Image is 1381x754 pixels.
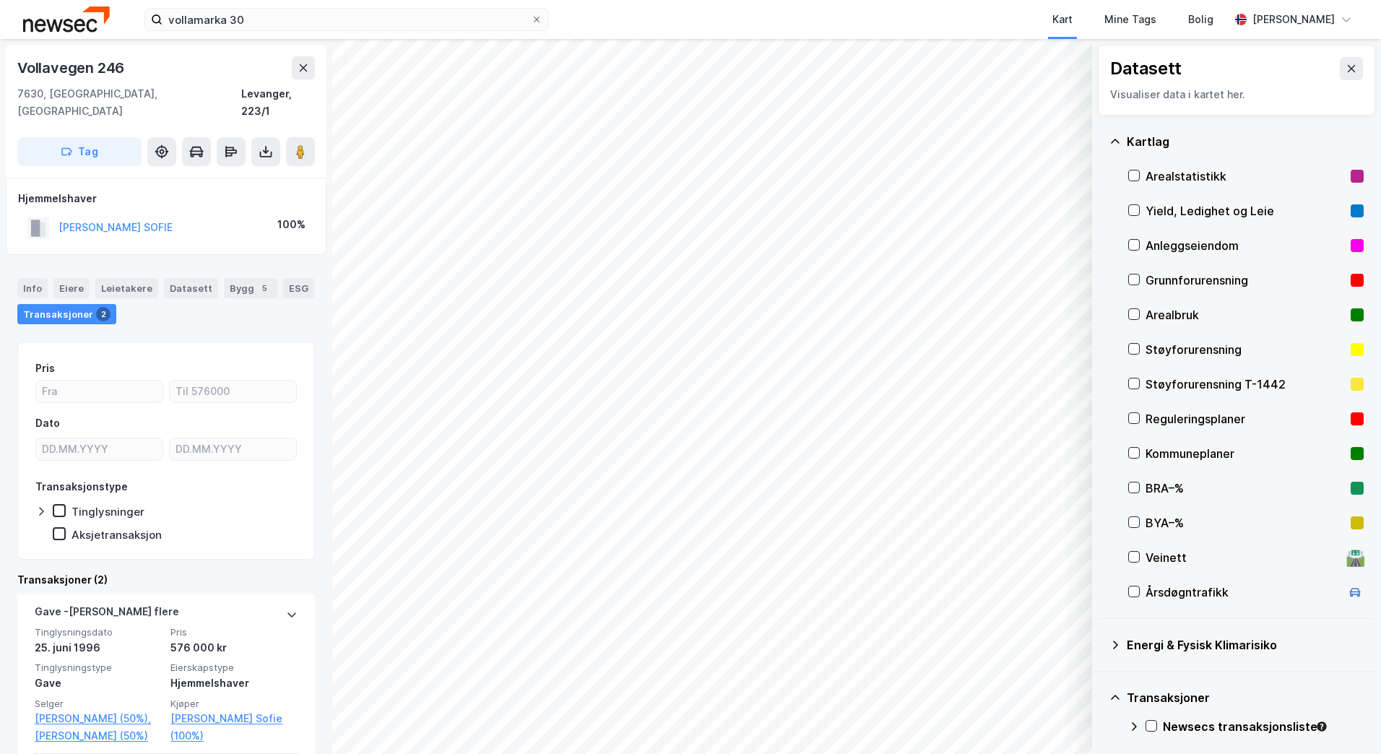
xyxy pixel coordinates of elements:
[1188,11,1213,28] div: Bolig
[35,360,55,377] div: Pris
[1146,376,1345,393] div: Støyforurensning T-1442
[35,675,162,692] div: Gave
[1104,11,1156,28] div: Mine Tags
[224,278,277,298] div: Bygg
[1146,514,1345,532] div: BYA–%
[36,438,163,460] input: DD.MM.YYYY
[1052,11,1073,28] div: Kart
[1252,11,1335,28] div: [PERSON_NAME]
[1146,410,1345,428] div: Reguleringsplaner
[1110,86,1363,103] div: Visualiser data i kartet her.
[35,698,162,710] span: Selger
[35,478,128,495] div: Transaksjonstype
[1146,202,1345,220] div: Yield, Ledighet og Leie
[23,6,110,32] img: newsec-logo.f6e21ccffca1b3a03d2d.png
[1127,133,1364,150] div: Kartlag
[35,710,162,727] a: [PERSON_NAME] (50%),
[17,278,48,298] div: Info
[36,381,163,402] input: Fra
[35,727,162,745] a: [PERSON_NAME] (50%)
[170,675,298,692] div: Hjemmelshaver
[53,278,90,298] div: Eiere
[35,662,162,674] span: Tinglysningstype
[283,278,314,298] div: ESG
[1163,718,1364,735] div: Newsecs transaksjonsliste
[170,698,298,710] span: Kjøper
[17,571,315,589] div: Transaksjoner (2)
[170,662,298,674] span: Eierskapstype
[35,603,179,626] div: Gave - [PERSON_NAME] flere
[17,85,241,120] div: 7630, [GEOGRAPHIC_DATA], [GEOGRAPHIC_DATA]
[1146,480,1345,497] div: BRA–%
[170,710,298,745] a: [PERSON_NAME] Sofie (100%)
[170,639,298,656] div: 576 000 kr
[17,304,116,324] div: Transaksjoner
[17,137,142,166] button: Tag
[95,278,158,298] div: Leietakere
[1146,549,1341,566] div: Veinett
[1146,584,1341,601] div: Årsdøgntrafikk
[18,190,314,207] div: Hjemmelshaver
[35,639,162,656] div: 25. juni 1996
[1127,689,1364,706] div: Transaksjoner
[170,626,298,638] span: Pris
[1346,548,1365,567] div: 🛣️
[35,626,162,638] span: Tinglysningsdato
[17,56,127,79] div: Vollavegen 246
[277,216,306,233] div: 100%
[35,415,60,432] div: Dato
[72,528,162,542] div: Aksjetransaksjon
[1146,445,1345,462] div: Kommuneplaner
[96,307,111,321] div: 2
[1146,237,1345,254] div: Anleggseiendom
[164,278,218,298] div: Datasett
[1309,685,1381,754] div: Kontrollprogram for chat
[1146,272,1345,289] div: Grunnforurensning
[1146,306,1345,324] div: Arealbruk
[170,438,296,460] input: DD.MM.YYYY
[170,381,296,402] input: Til 576000
[1146,341,1345,358] div: Støyforurensning
[257,281,272,295] div: 5
[1146,168,1345,185] div: Arealstatistikk
[1110,57,1182,80] div: Datasett
[1309,685,1381,754] iframe: Chat Widget
[163,9,531,30] input: Søk på adresse, matrikkel, gårdeiere, leietakere eller personer
[72,505,144,519] div: Tinglysninger
[1127,636,1364,654] div: Energi & Fysisk Klimarisiko
[241,85,315,120] div: Levanger, 223/1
